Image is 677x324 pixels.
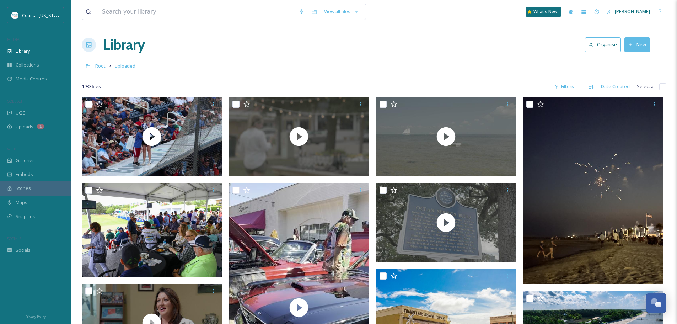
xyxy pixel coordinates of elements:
[597,80,633,94] div: Date Created
[16,123,33,130] span: Uploads
[615,8,650,15] span: [PERSON_NAME]
[229,97,369,176] img: thumbnail
[523,97,663,284] img: 20230702_014806855_iOS.heic
[16,110,25,116] span: UGC
[103,34,145,55] a: Library
[551,80,577,94] div: Filters
[16,247,31,254] span: Socials
[11,12,18,19] img: download%20%281%29.jpeg
[7,37,20,42] span: MEDIA
[624,37,650,52] button: New
[376,97,516,176] img: thumbnail
[16,75,47,82] span: Media Centres
[7,146,23,152] span: WIDGETS
[637,83,656,90] span: Select all
[95,62,106,70] a: Root
[115,63,135,69] span: uploaded
[25,312,46,320] a: Privacy Policy
[16,199,27,206] span: Maps
[16,62,39,68] span: Collections
[16,185,31,192] span: Stories
[95,63,106,69] span: Root
[82,83,101,90] span: 1933 file s
[37,124,44,129] div: 1
[7,99,22,104] span: COLLECT
[585,37,624,52] a: Organise
[321,5,362,18] a: View all files
[646,293,666,313] button: Open Chat
[22,12,63,18] span: Coastal [US_STATE]
[82,97,222,176] img: thumbnail
[82,183,222,277] img: Day2-231.jpg
[98,4,295,20] input: Search your library
[7,236,21,241] span: SOCIALS
[115,62,135,70] a: uploaded
[526,7,561,17] a: What's New
[25,314,46,319] span: Privacy Policy
[16,213,35,220] span: SnapLink
[16,157,35,164] span: Galleries
[585,37,621,52] button: Organise
[16,171,33,178] span: Embeds
[603,5,654,18] a: [PERSON_NAME]
[376,183,516,262] img: thumbnail
[16,48,30,54] span: Library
